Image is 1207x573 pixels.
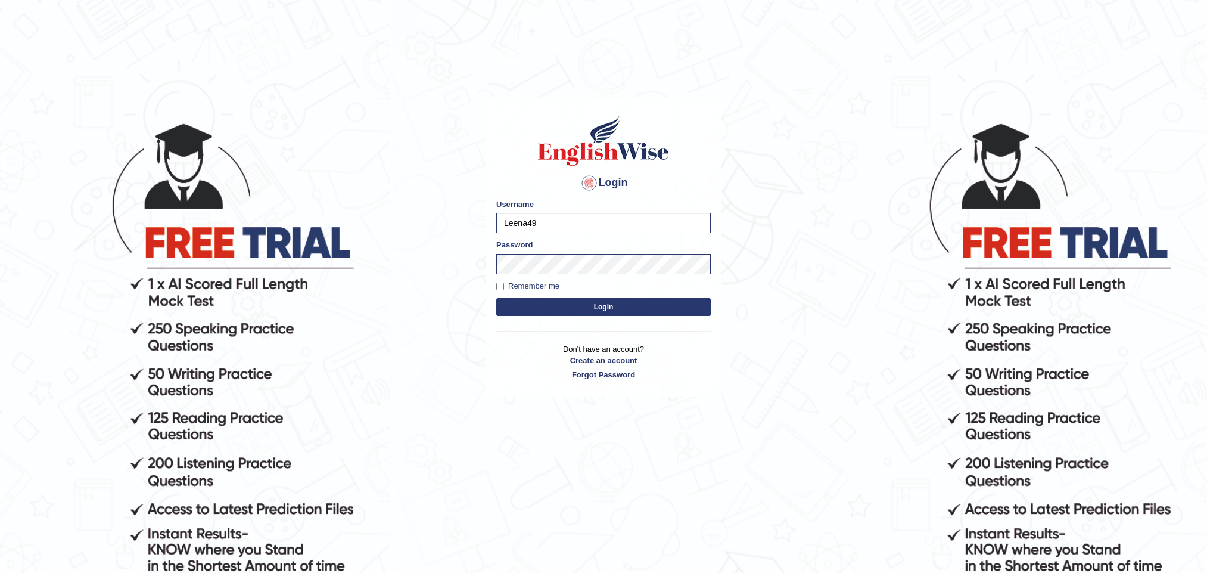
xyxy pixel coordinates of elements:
[496,283,504,290] input: Remember me
[496,280,559,292] label: Remember me
[496,298,711,316] button: Login
[496,239,533,250] label: Password
[496,199,534,210] label: Username
[536,114,671,168] img: Logo of English Wise sign in for intelligent practice with AI
[496,369,711,380] a: Forgot Password
[496,174,711,193] h4: Login
[496,343,711,380] p: Don't have an account?
[496,355,711,366] a: Create an account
